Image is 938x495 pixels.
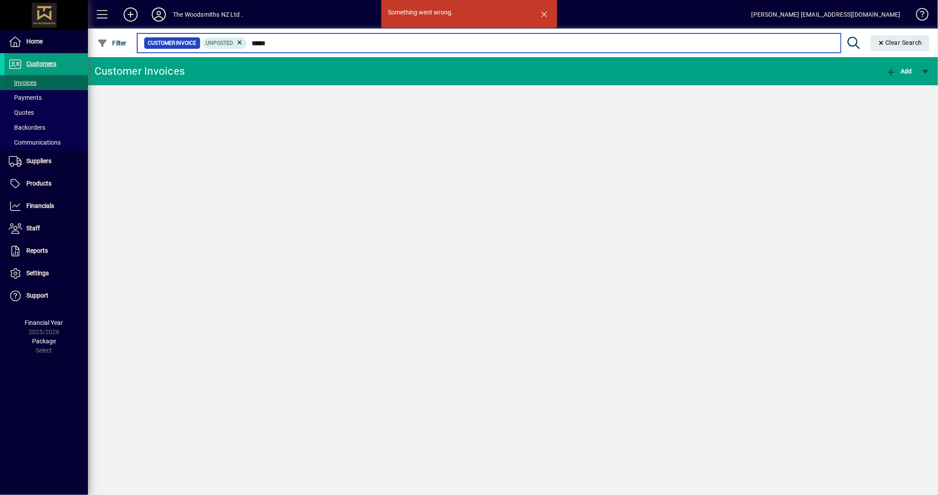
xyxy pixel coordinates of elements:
span: Products [26,180,51,187]
button: Add [883,63,914,79]
a: Backorders [4,120,88,135]
a: Settings [4,262,88,284]
span: Financial Year [25,319,63,326]
a: Knowledge Base [909,2,927,30]
a: Home [4,31,88,53]
a: Suppliers [4,150,88,172]
span: Customers [26,60,56,67]
a: Staff [4,218,88,240]
a: Support [4,285,88,307]
span: Payments [9,94,42,101]
span: Invoices [9,79,36,86]
div: The Woodsmiths NZ Ltd . [173,7,243,22]
button: Add [117,7,145,22]
span: Support [26,292,48,299]
a: Payments [4,90,88,105]
a: Communications [4,135,88,150]
a: Quotes [4,105,88,120]
span: Financials [26,202,54,209]
span: Reports [26,247,48,254]
button: Profile [145,7,173,22]
span: Quotes [9,109,34,116]
span: Package [32,338,56,345]
span: Suppliers [26,157,51,164]
span: Filter [97,40,127,47]
div: Customer Invoices [95,64,185,78]
button: Clear [871,35,930,51]
a: Financials [4,195,88,217]
button: Filter [95,35,129,51]
span: Customer Invoice [148,39,197,47]
span: Home [26,38,43,45]
span: Clear Search [878,39,923,46]
span: Settings [26,269,49,277]
a: Products [4,173,88,195]
span: Communications [9,139,61,146]
span: Backorders [9,124,45,131]
mat-chip: Customer Invoice Status: Unposted [203,37,247,49]
a: Invoices [4,75,88,90]
div: [PERSON_NAME] [EMAIL_ADDRESS][DOMAIN_NAME] [752,7,901,22]
span: Add [886,68,912,75]
span: Staff [26,225,40,232]
span: Unposted [206,40,234,46]
a: Reports [4,240,88,262]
